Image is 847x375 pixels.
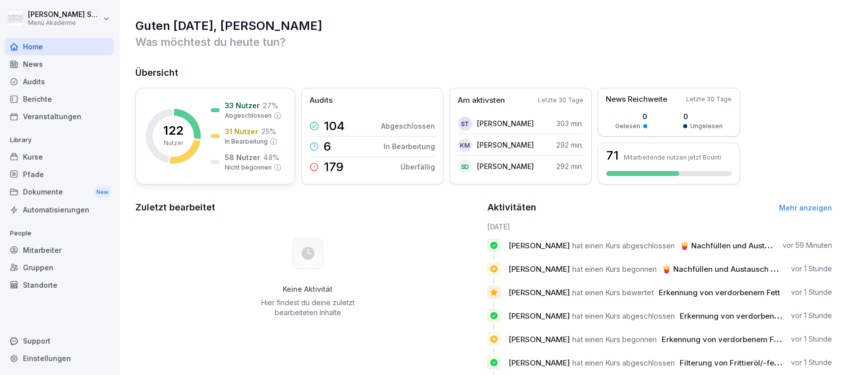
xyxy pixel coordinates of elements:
span: hat einen Kurs begonnen [572,335,657,344]
div: Dokumente [5,183,114,201]
span: [PERSON_NAME] [508,264,570,274]
div: SD [458,160,472,174]
p: 58 Nutzer [225,152,260,163]
a: Einstellungen [5,350,114,367]
a: Berichte [5,90,114,108]
span: [PERSON_NAME] [508,241,570,250]
p: 303 min. [556,118,583,129]
h2: Aktivitäten [487,200,536,214]
span: [PERSON_NAME] [508,288,570,297]
p: 0 [683,111,723,122]
span: Erkennung von verdorbenem Fett [680,311,801,321]
p: Ungelesen [690,122,723,131]
span: [PERSON_NAME] [508,335,570,344]
a: Mitarbeiter [5,241,114,259]
p: 0 [615,111,647,122]
span: hat einen Kurs abgeschlossen [572,311,675,321]
a: Automatisierungen [5,201,114,218]
p: Abgeschlossen [381,121,435,131]
p: [PERSON_NAME] [477,161,534,172]
span: [PERSON_NAME] [508,311,570,321]
span: Erkennung von verdorbenem Fett [662,335,783,344]
p: 122 [163,125,183,137]
a: Veranstaltungen [5,108,114,125]
p: vor 59 Minuten [783,240,832,250]
p: Audits [310,95,333,106]
p: Am aktivsten [458,95,505,106]
a: Kurse [5,148,114,166]
a: Pfade [5,166,114,183]
p: vor 1 Stunde [791,358,832,368]
p: vor 1 Stunde [791,311,832,321]
a: Standorte [5,276,114,294]
p: Library [5,132,114,148]
div: KM [458,138,472,152]
div: Support [5,332,114,350]
p: Mitarbeitende nutzen jetzt Bounti [624,154,721,161]
h3: 71 [606,150,619,162]
p: 25 % [261,126,276,137]
span: 🍟 Nachfüllen und Austausch des Frittieröl/-fettes [662,264,844,274]
p: Abgeschlossen [225,111,272,120]
a: DokumenteNew [5,183,114,201]
p: 31 Nutzer [225,126,258,137]
p: Nutzer [164,139,183,148]
p: Hier findest du deine zuletzt bearbeiteten Inhalte [257,298,358,318]
p: People [5,225,114,241]
p: Nicht begonnen [225,163,272,172]
p: [PERSON_NAME] [477,140,534,150]
p: 6 [324,141,331,153]
p: 48 % [263,152,279,163]
p: In Bearbeitung [384,141,435,152]
p: 27 % [263,100,278,111]
p: Was möchtest du heute tun? [135,34,832,50]
h1: Guten [DATE], [PERSON_NAME] [135,18,832,34]
p: Letzte 30 Tage [686,95,732,104]
a: News [5,55,114,73]
a: Audits [5,73,114,90]
p: 292 min. [556,140,583,150]
p: vor 1 Stunde [791,287,832,297]
p: Gelesen [615,122,640,131]
span: hat einen Kurs bewertet [572,288,654,297]
p: Letzte 30 Tage [538,96,583,105]
p: Überfällig [401,162,435,172]
span: hat einen Kurs abgeschlossen [572,358,675,368]
span: hat einen Kurs abgeschlossen [572,241,675,250]
p: In Bearbeitung [225,137,268,146]
p: vor 1 Stunde [791,334,832,344]
div: New [94,187,111,198]
a: Gruppen [5,259,114,276]
span: Erkennung von verdorbenem Fett [659,288,780,297]
h6: [DATE] [487,221,833,232]
p: vor 1 Stunde [791,264,832,274]
h2: Zuletzt bearbeitet [135,200,480,214]
div: ST [458,117,472,131]
h2: Übersicht [135,66,832,80]
p: News Reichweite [606,94,667,105]
span: [PERSON_NAME] [508,358,570,368]
p: 292 min. [556,161,583,172]
p: [PERSON_NAME] Schülzke [28,10,101,19]
h5: Keine Aktivität [257,285,358,294]
span: hat einen Kurs begonnen [572,264,657,274]
a: Mehr anzeigen [779,203,832,212]
p: 104 [324,120,345,132]
p: 33 Nutzer [225,100,260,111]
p: [PERSON_NAME] [477,118,534,129]
p: Menü Akademie [28,19,101,26]
a: Home [5,38,114,55]
p: 179 [324,161,344,173]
